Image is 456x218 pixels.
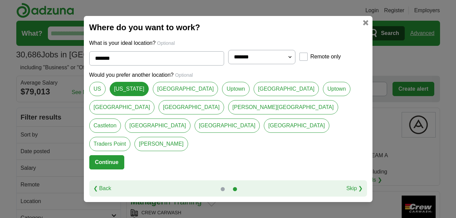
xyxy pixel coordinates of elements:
a: [US_STATE] [110,82,149,96]
a: Castleton [89,119,121,133]
a: [PERSON_NAME] [134,137,188,151]
p: What is your ideal location? [89,39,367,47]
a: [GEOGRAPHIC_DATA] [159,100,224,114]
a: [GEOGRAPHIC_DATA] [195,119,260,133]
a: [PERSON_NAME][GEOGRAPHIC_DATA] [228,100,338,114]
a: [GEOGRAPHIC_DATA] [264,119,329,133]
a: ❮ Back [93,184,111,193]
button: Continue [89,155,124,169]
a: [GEOGRAPHIC_DATA] [254,82,319,96]
p: Would you prefer another location? [89,71,367,79]
a: US [89,82,106,96]
a: Uptown [323,82,350,96]
h2: Where do you want to work? [89,21,367,34]
a: [GEOGRAPHIC_DATA] [125,119,190,133]
span: Optional [157,40,175,46]
a: Uptown [222,82,249,96]
a: Skip ❯ [346,184,363,193]
a: [GEOGRAPHIC_DATA] [153,82,218,96]
a: Traders Point [89,137,130,151]
span: Optional [175,72,193,78]
label: Remote only [310,53,341,61]
a: [GEOGRAPHIC_DATA] [89,100,155,114]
